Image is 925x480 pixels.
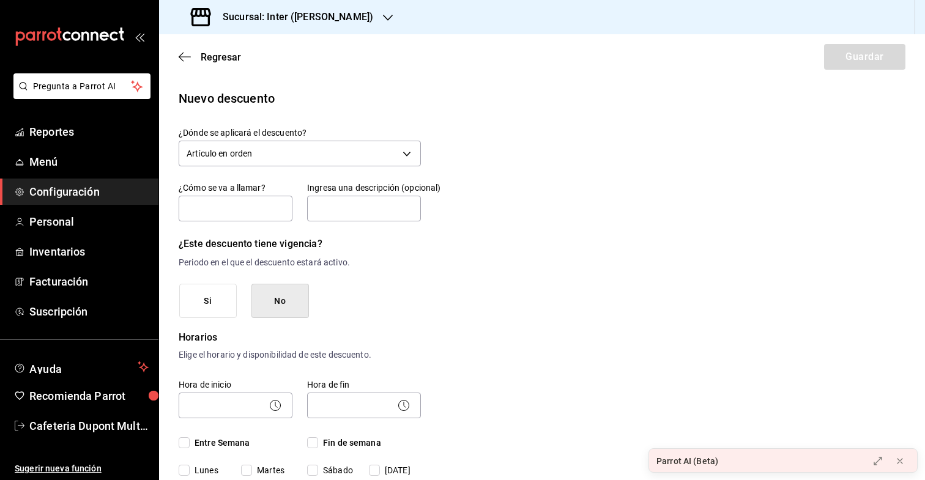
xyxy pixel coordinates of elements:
[190,464,218,477] span: Lunes
[29,360,133,374] span: Ayuda
[29,388,149,404] span: Recomienda Parrot
[179,256,421,269] p: Periodo en el que el descuento estará activo.
[318,464,353,477] span: Sábado
[318,437,381,449] span: Fin de semana
[213,10,373,24] h3: Sucursal: Inter ([PERSON_NAME])
[29,153,149,170] span: Menú
[29,124,149,140] span: Reportes
[656,455,718,468] div: Parrot AI (Beta)
[179,235,421,253] h6: ¿Este descuento tiene vigencia?
[179,128,421,137] label: ¿Dónde se aplicará el descuento?
[307,183,421,192] label: Ingresa una descripción (opcional)
[179,51,241,63] button: Regresar
[201,51,241,63] span: Regresar
[252,464,284,477] span: Martes
[29,273,149,290] span: Facturación
[13,73,150,99] button: Pregunta a Parrot AI
[179,380,292,388] label: Hora de inicio
[15,462,149,475] span: Sugerir nueva función
[29,243,149,260] span: Inventarios
[179,141,421,166] div: Artículo en orden
[380,464,410,477] span: [DATE]
[179,89,905,108] div: Nuevo descuento
[33,80,132,93] span: Pregunta a Parrot AI
[307,380,421,388] label: Hora de fin
[9,89,150,102] a: Pregunta a Parrot AI
[179,349,421,361] p: Elige el horario y disponibilidad de este descuento.
[29,418,149,434] span: Cafeteria Dupont Multiuser
[179,330,421,345] p: Horarios
[29,213,149,230] span: Personal
[135,32,144,42] button: open_drawer_menu
[179,284,237,319] button: Si
[251,284,309,319] button: No
[29,303,149,320] span: Suscripción
[179,183,292,192] label: ¿Cómo se va a llamar?
[29,183,149,200] span: Configuración
[190,437,250,449] span: Entre Semana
